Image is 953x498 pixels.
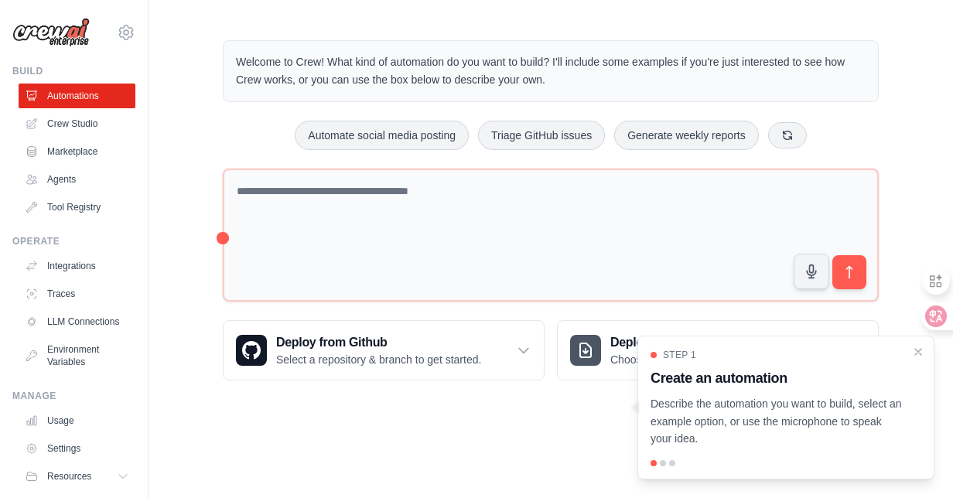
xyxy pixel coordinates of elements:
[12,390,135,402] div: Manage
[19,111,135,136] a: Crew Studio
[19,167,135,192] a: Agents
[19,408,135,433] a: Usage
[614,121,759,150] button: Generate weekly reports
[276,333,481,352] h3: Deploy from Github
[19,337,135,374] a: Environment Variables
[47,470,91,483] span: Resources
[276,352,481,367] p: Select a repository & branch to get started.
[12,18,90,47] img: Logo
[651,367,903,389] h3: Create an automation
[19,309,135,334] a: LLM Connections
[478,121,605,150] button: Triage GitHub issues
[295,121,469,150] button: Automate social media posting
[912,346,924,358] button: Close walkthrough
[19,139,135,164] a: Marketplace
[610,352,741,367] p: Choose a zip file to upload.
[19,195,135,220] a: Tool Registry
[236,53,866,89] p: Welcome to Crew! What kind of automation do you want to build? I'll include some examples if you'...
[19,436,135,461] a: Settings
[12,65,135,77] div: Build
[651,395,903,448] p: Describe the automation you want to build, select an example option, or use the microphone to spe...
[610,333,741,352] h3: Deploy from zip file
[19,281,135,306] a: Traces
[12,235,135,247] div: Operate
[19,254,135,278] a: Integrations
[19,84,135,108] a: Automations
[663,349,696,361] span: Step 1
[19,464,135,489] button: Resources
